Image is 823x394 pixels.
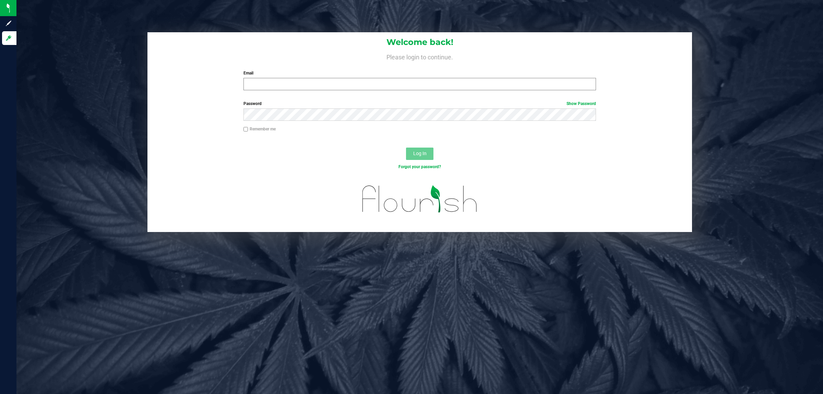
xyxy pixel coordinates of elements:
h4: Please login to continue. [147,52,692,60]
button: Log In [406,148,433,160]
a: Show Password [566,101,596,106]
label: Email [243,70,596,76]
a: Forgot your password? [398,164,441,169]
span: Password [243,101,262,106]
inline-svg: Sign up [5,20,12,27]
input: Remember me [243,127,248,132]
img: flourish_logo.svg [352,177,488,221]
span: Log In [413,151,427,156]
label: Remember me [243,126,276,132]
h1: Welcome back! [147,38,692,47]
inline-svg: Log in [5,35,12,42]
